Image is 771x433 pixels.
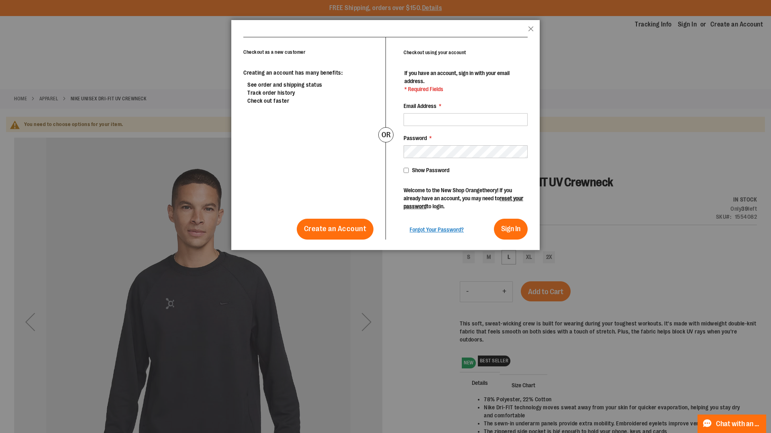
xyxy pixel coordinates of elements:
[698,415,767,433] button: Chat with an Expert
[404,85,527,93] span: * Required Fields
[297,219,374,240] a: Create an Account
[404,70,510,84] span: If you have an account, sign in with your email address.
[404,195,523,209] a: reset your password
[404,103,436,109] span: Email Address
[304,224,367,233] span: Create an Account
[243,49,305,55] strong: Checkout as a new customer
[410,226,464,233] span: Forgot Your Password?
[247,97,373,105] li: Check out faster
[378,127,394,142] div: or
[404,50,466,55] strong: Checkout using your account
[494,219,528,240] button: Sign In
[247,81,373,89] li: See order and shipping status
[410,226,464,234] a: Forgot Your Password?
[243,69,373,77] p: Creating an account has many benefits:
[404,135,427,141] span: Password
[501,225,520,233] span: Sign In
[247,89,373,97] li: Track order history
[716,420,761,428] span: Chat with an Expert
[412,167,449,173] span: Show Password
[404,186,528,210] p: Welcome to the New Shop Orangetheory! If you already have an account, you may need to to login.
